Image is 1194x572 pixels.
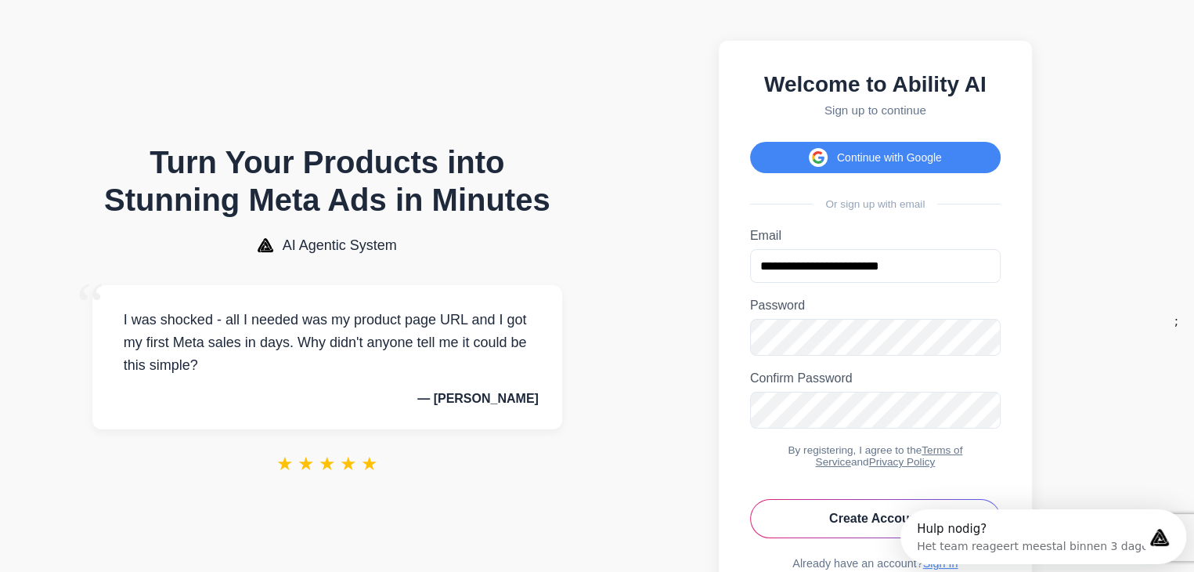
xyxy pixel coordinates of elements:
div: Intercom Messenger openen [6,6,301,49]
div: ; [1174,315,1178,328]
a: Terms of Service [815,444,962,468]
h2: Welcome to Ability AI [750,72,1001,97]
label: Confirm Password [750,371,1001,386]
div: Het team reageert meestal binnen 3 dagen [16,26,255,42]
button: Create Account [750,499,1001,538]
span: “ [77,270,105,341]
button: Continue with Google [750,142,1001,173]
p: I was shocked - all I needed was my product page URL and I got my first Meta sales in days. Why d... [116,309,539,376]
p: Sign up to continue [750,103,1001,117]
iframe: Intercom live chat [1141,519,1178,556]
iframe: Intercom live chat discovery launcher [900,509,1186,564]
div: Already have an account? [750,557,1001,570]
div: By registering, I agree to the and [750,444,1001,468]
span: ★ [276,453,294,475]
span: ★ [319,453,336,475]
p: — [PERSON_NAME] [116,392,539,406]
div: Hulp nodig? [16,13,255,26]
h1: Turn Your Products into Stunning Meta Ads in Minutes [92,143,562,219]
span: AI Agentic System [283,237,397,254]
label: Email [750,229,1001,243]
img: AI Agentic System Logo [258,238,273,252]
span: ★ [340,453,357,475]
div: Or sign up with email [750,198,1001,210]
a: Privacy Policy [869,456,936,468]
span: ★ [361,453,378,475]
span: ★ [298,453,315,475]
label: Password [750,299,1001,313]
